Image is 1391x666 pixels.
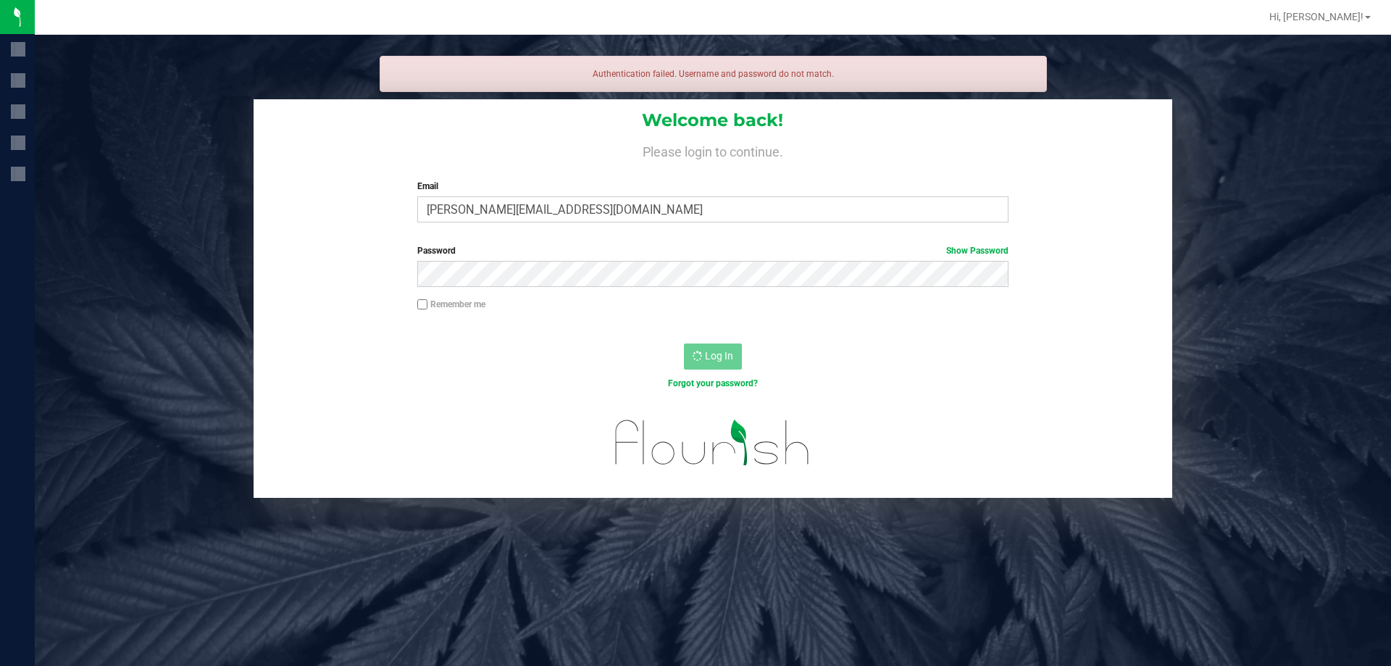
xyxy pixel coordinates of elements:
a: Forgot your password? [668,378,758,388]
h4: Please login to continue. [254,142,1172,159]
label: Email [417,180,1008,193]
span: Hi, [PERSON_NAME]! [1269,11,1363,22]
input: Remember me [417,299,427,309]
div: Authentication failed. Username and password do not match. [380,56,1047,92]
h1: Welcome back! [254,111,1172,130]
img: flourish_logo.svg [598,406,827,480]
span: Password [417,246,456,256]
a: Show Password [946,246,1008,256]
label: Remember me [417,298,485,311]
span: Log In [705,350,733,362]
button: Log In [684,344,742,370]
